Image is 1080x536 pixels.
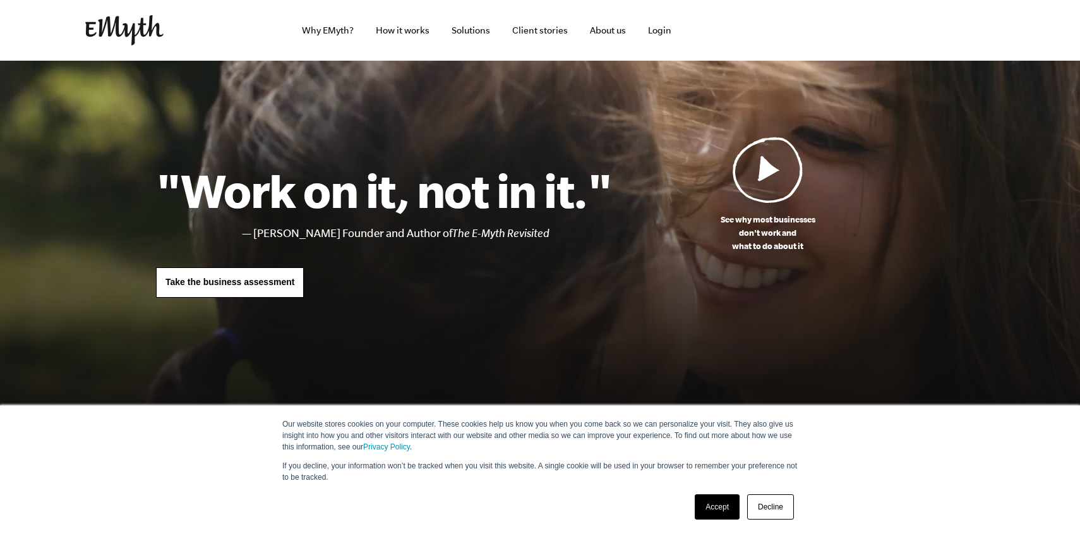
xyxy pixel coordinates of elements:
[253,224,611,243] li: [PERSON_NAME] Founder and Author of
[695,494,740,520] a: Accept
[156,267,304,298] a: Take the business assessment
[156,162,611,218] h1: "Work on it, not in it."
[733,137,803,203] img: Play Video
[282,418,798,453] p: Our website stores cookies on your computer. These cookies help us know you when you come back so...
[862,16,995,44] iframe: Embedded CTA
[165,277,294,287] span: Take the business assessment
[452,227,549,240] i: The E-Myth Revisited
[611,213,924,253] p: See why most businesses don't work and what to do about it
[85,15,164,46] img: EMyth
[611,137,924,253] a: See why most businessesdon't work andwhat to do about it
[282,460,798,483] p: If you decline, your information won’t be tracked when you visit this website. A single cookie wi...
[723,16,856,44] iframe: Embedded CTA
[363,442,410,451] a: Privacy Policy
[747,494,794,520] a: Decline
